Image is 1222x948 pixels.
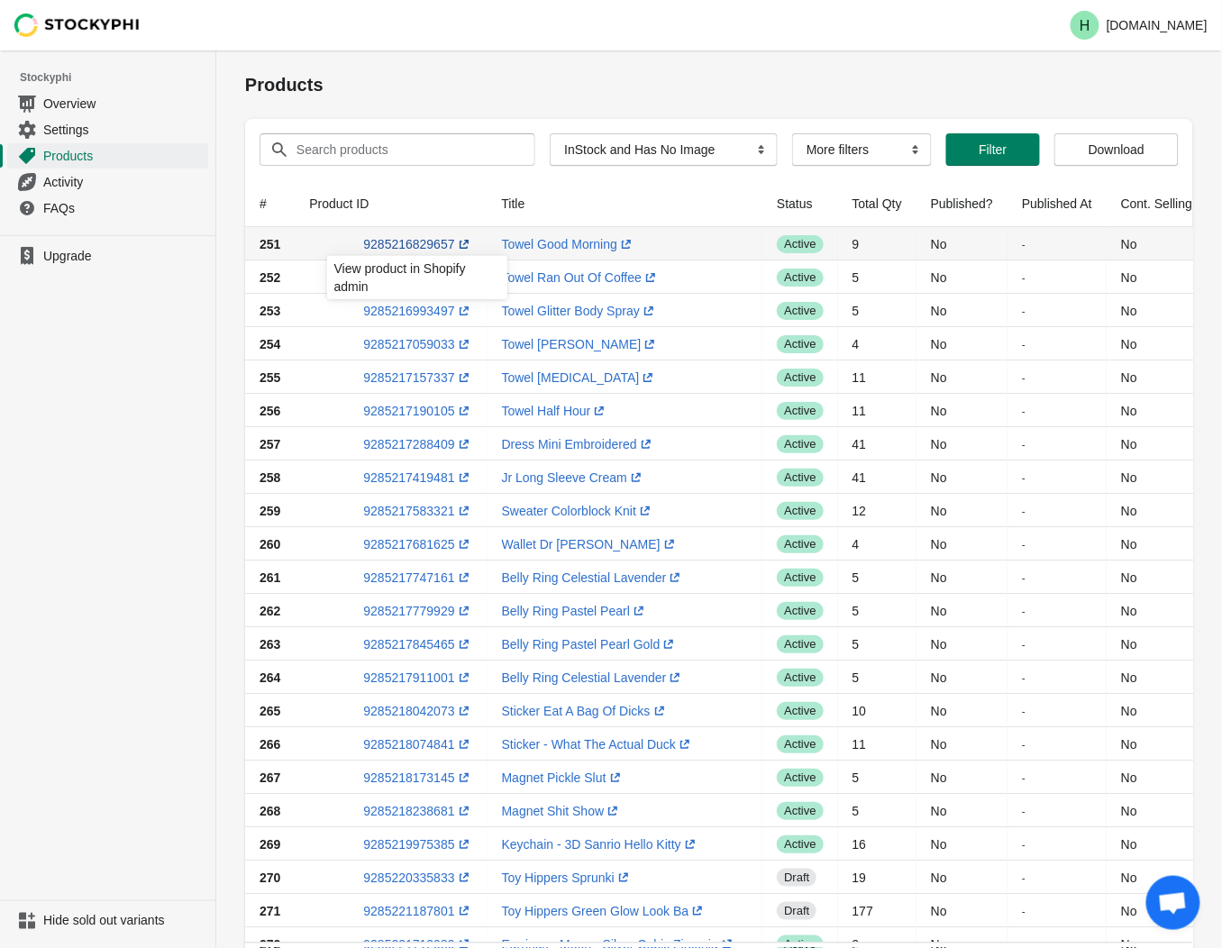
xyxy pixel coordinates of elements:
a: Belly Ring Pastel Pearl Gold(opens a new window) [502,637,679,652]
td: 11 [838,727,916,761]
td: No [916,427,1008,460]
td: No [1107,394,1207,427]
a: Dress Mini Embroidered(opens a new window) [502,437,655,451]
td: 5 [838,627,916,661]
a: 9285218074841(opens a new window) [363,737,472,752]
td: No [916,727,1008,761]
span: 264 [260,670,280,685]
td: No [1107,794,1207,827]
td: No [916,827,1008,861]
span: Avatar with initials H [1071,11,1099,40]
td: No [916,861,1008,894]
span: 263 [260,637,280,652]
small: - [1022,571,1026,583]
th: # [245,180,295,227]
a: 9285218238681(opens a new window) [363,804,472,818]
span: 271 [260,904,280,918]
td: No [916,894,1008,927]
td: No [1107,494,1207,527]
a: Belly Ring Celestial Lavender(opens a new window) [502,570,685,585]
span: 268 [260,804,280,818]
span: active [777,402,823,420]
a: Magnet Shit Show(opens a new window) [502,804,623,818]
h1: Products [245,72,1193,97]
td: No [916,694,1008,727]
a: 9285217911001(opens a new window) [363,670,472,685]
td: No [1107,827,1207,861]
td: No [1107,727,1207,761]
small: - [1022,338,1026,350]
td: 12 [838,494,916,527]
span: active [777,502,823,520]
a: Keychain - 3D Sanrio Hello Kitty(opens a new window) [502,837,699,852]
span: active [777,302,823,320]
th: Published? [916,180,1008,227]
td: 5 [838,594,916,627]
td: 5 [838,561,916,594]
td: No [1107,627,1207,661]
a: Towel Ran Out Of Coffee(opens a new window) [502,270,660,285]
a: 9285219975385(opens a new window) [363,837,472,852]
span: active [777,769,823,787]
td: No [1107,594,1207,627]
td: No [916,360,1008,394]
td: 16 [838,827,916,861]
small: - [1022,905,1026,916]
td: No [1107,894,1207,927]
button: Filter [946,133,1041,166]
p: [DOMAIN_NAME] [1107,18,1208,32]
span: 258 [260,470,280,485]
td: No [916,661,1008,694]
text: H [1080,18,1090,33]
span: 257 [260,437,280,451]
th: Total Qty [838,180,916,227]
span: active [777,735,823,753]
a: 9285217747161(opens a new window) [363,570,472,585]
td: No [1107,661,1207,694]
td: 10 [838,694,916,727]
img: Stockyphi [14,14,141,37]
td: No [916,627,1008,661]
span: Overview [43,95,205,113]
a: 9285217419481(opens a new window) [363,470,472,485]
span: active [777,602,823,620]
small: - [1022,371,1026,383]
span: active [777,635,823,653]
span: active [777,569,823,587]
small: - [1022,538,1026,550]
td: 4 [838,327,916,360]
span: 251 [260,237,280,251]
span: 254 [260,337,280,351]
td: No [916,294,1008,327]
th: Title [488,180,763,227]
span: 255 [260,370,280,385]
td: No [916,394,1008,427]
td: 41 [838,427,916,460]
td: No [1107,527,1207,561]
th: Product ID [295,180,487,227]
span: 266 [260,737,280,752]
td: 19 [838,861,916,894]
small: - [1022,738,1026,750]
td: 5 [838,661,916,694]
a: Overview [7,90,208,116]
a: 9285220335833(opens a new window) [363,871,472,885]
span: FAQs [43,199,205,217]
td: 5 [838,761,916,794]
small: - [1022,305,1026,316]
td: 177 [838,894,916,927]
td: No [916,494,1008,527]
td: 41 [838,460,916,494]
small: - [1022,871,1026,883]
input: Search products [296,133,503,166]
a: 9285217779929(opens a new window) [363,604,472,618]
td: No [916,561,1008,594]
td: No [916,260,1008,294]
span: active [777,835,823,853]
span: Upgrade [43,247,205,265]
td: No [1107,427,1207,460]
a: Magnet Pickle Slut(opens a new window) [502,770,625,785]
td: 5 [838,794,916,827]
td: No [1107,761,1207,794]
small: - [1022,238,1026,250]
